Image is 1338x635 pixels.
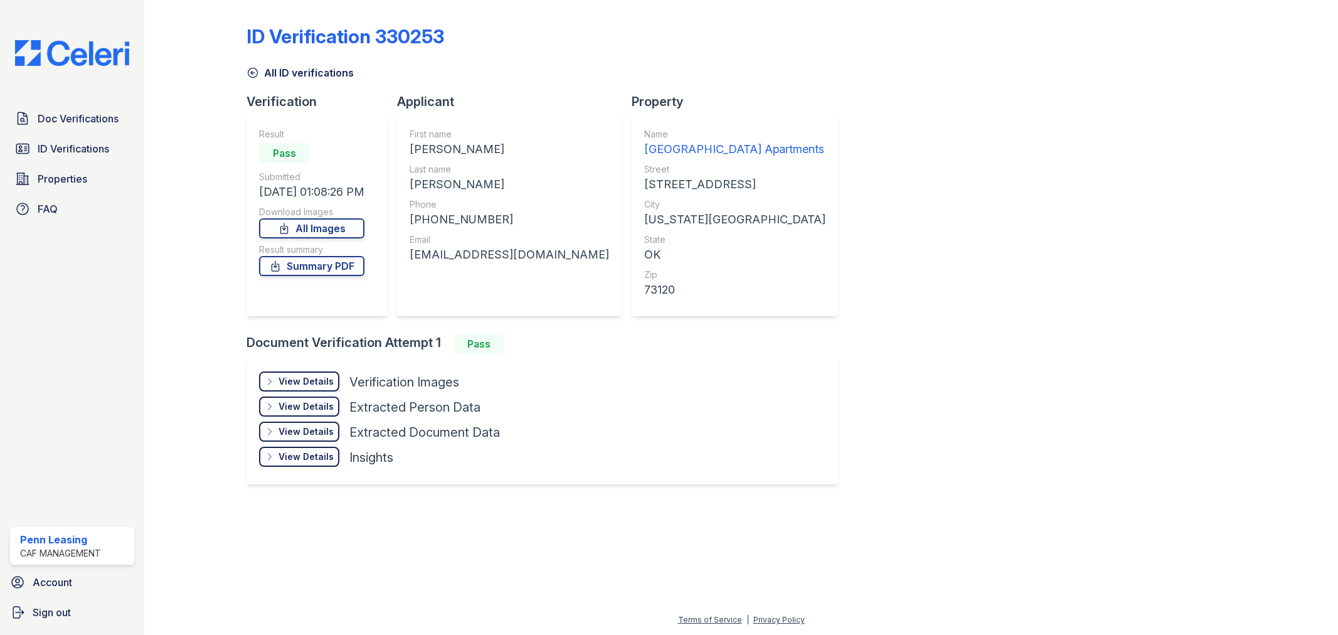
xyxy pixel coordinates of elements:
[20,547,101,560] div: CAF Management
[38,201,58,216] span: FAQ
[644,141,826,158] div: [GEOGRAPHIC_DATA] Apartments
[644,163,826,176] div: Street
[10,196,134,221] a: FAQ
[410,246,609,264] div: [EMAIL_ADDRESS][DOMAIN_NAME]
[5,600,139,625] a: Sign out
[644,176,826,193] div: [STREET_ADDRESS]
[247,25,444,48] div: ID Verification 330253
[644,211,826,228] div: [US_STATE][GEOGRAPHIC_DATA]
[644,128,826,158] a: Name [GEOGRAPHIC_DATA] Apartments
[644,246,826,264] div: OK
[20,532,101,547] div: Penn Leasing
[247,65,354,80] a: All ID verifications
[678,615,742,624] a: Terms of Service
[279,425,334,438] div: View Details
[410,211,609,228] div: [PHONE_NUMBER]
[247,93,397,110] div: Verification
[644,198,826,211] div: City
[38,141,109,156] span: ID Verifications
[259,128,364,141] div: Result
[644,128,826,141] div: Name
[5,570,139,595] a: Account
[10,136,134,161] a: ID Verifications
[410,141,609,158] div: [PERSON_NAME]
[410,176,609,193] div: [PERSON_NAME]
[38,111,119,126] span: Doc Verifications
[33,575,72,590] span: Account
[753,615,805,624] a: Privacy Policy
[410,198,609,211] div: Phone
[410,128,609,141] div: First name
[397,93,632,110] div: Applicant
[38,171,87,186] span: Properties
[410,233,609,246] div: Email
[10,166,134,191] a: Properties
[349,398,481,416] div: Extracted Person Data
[644,281,826,299] div: 73120
[10,106,134,131] a: Doc Verifications
[349,449,393,466] div: Insights
[644,269,826,281] div: Zip
[259,243,364,256] div: Result summary
[279,451,334,463] div: View Details
[259,171,364,183] div: Submitted
[410,163,609,176] div: Last name
[247,334,848,354] div: Document Verification Attempt 1
[259,256,364,276] a: Summary PDF
[5,40,139,66] img: CE_Logo_Blue-a8612792a0a2168367f1c8372b55b34899dd931a85d93a1a3d3e32e68fde9ad4.png
[259,218,364,238] a: All Images
[279,375,334,388] div: View Details
[259,183,364,201] div: [DATE] 01:08:26 PM
[349,424,500,441] div: Extracted Document Data
[349,373,459,391] div: Verification Images
[632,93,848,110] div: Property
[644,233,826,246] div: State
[746,615,749,624] div: |
[259,143,309,163] div: Pass
[259,206,364,218] div: Download Images
[454,334,504,354] div: Pass
[33,605,71,620] span: Sign out
[279,400,334,413] div: View Details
